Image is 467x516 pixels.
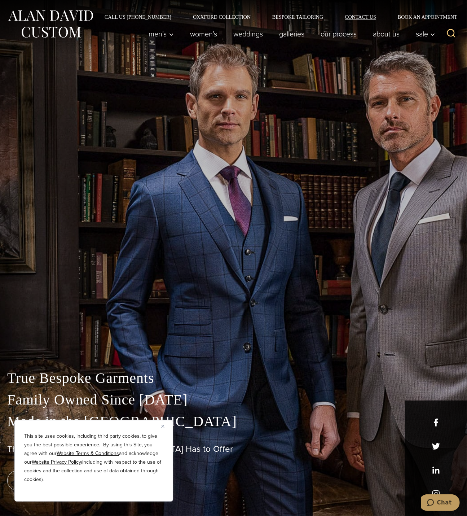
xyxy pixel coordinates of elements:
a: weddings [225,27,271,41]
nav: Secondary Navigation [94,14,460,19]
a: Our Process [313,27,365,41]
a: Bespoke Tailoring [261,14,334,19]
p: True Bespoke Garments Family Owned Since [DATE] Made in the [GEOGRAPHIC_DATA] [7,367,460,432]
a: Women’s [182,27,225,41]
a: Website Terms & Conditions [57,450,119,457]
button: View Search Form [442,25,460,43]
img: Alan David Custom [7,8,94,40]
h1: The Best Custom Suits [GEOGRAPHIC_DATA] Has to Offer [7,444,460,454]
button: Men’s sub menu toggle [141,27,182,41]
a: Galleries [271,27,313,41]
iframe: Opens a widget where you can chat to one of our agents [421,494,460,512]
a: About Us [365,27,408,41]
a: Call Us [PHONE_NUMBER] [94,14,182,19]
img: Close [161,425,164,428]
a: Book an Appointment [387,14,460,19]
p: This site uses cookies, including third party cookies, to give you the best possible experience. ... [24,432,163,484]
a: Website Privacy Policy [32,458,81,466]
nav: Primary Navigation [141,27,439,41]
a: Contact Us [334,14,387,19]
a: Oxxford Collection [182,14,261,19]
button: Child menu of Sale [408,27,439,41]
a: book an appointment [7,471,108,491]
button: Close [161,422,170,430]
